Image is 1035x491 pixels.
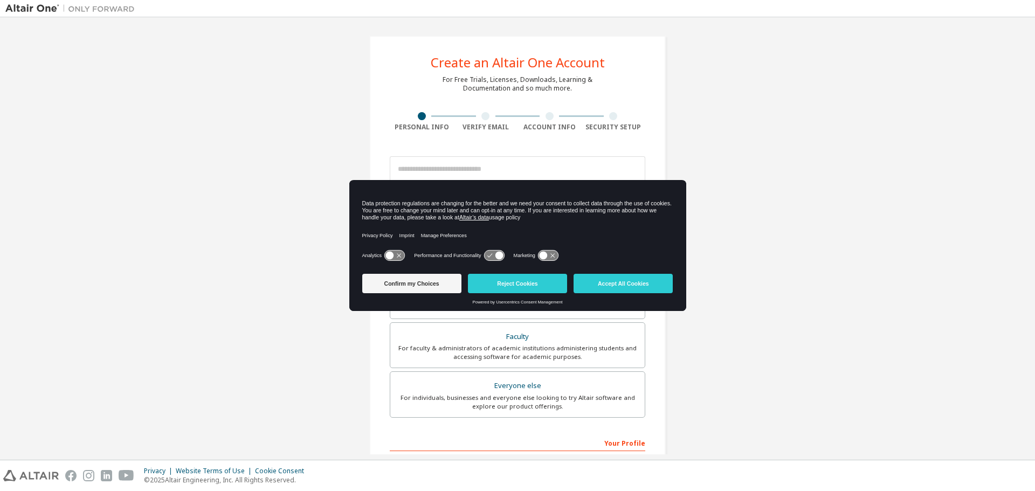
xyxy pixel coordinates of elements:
img: altair_logo.svg [3,470,59,481]
div: Everyone else [397,378,638,393]
img: facebook.svg [65,470,77,481]
div: Cookie Consent [255,467,310,475]
div: Security Setup [582,123,646,132]
div: Website Terms of Use [176,467,255,475]
div: Create an Altair One Account [431,56,605,69]
div: Your Profile [390,434,645,451]
div: For individuals, businesses and everyone else looking to try Altair software and explore our prod... [397,393,638,411]
img: linkedin.svg [101,470,112,481]
div: Faculty [397,329,638,344]
img: instagram.svg [83,470,94,481]
div: For faculty & administrators of academic institutions administering students and accessing softwa... [397,344,638,361]
div: Personal Info [390,123,454,132]
img: youtube.svg [119,470,134,481]
div: For Free Trials, Licenses, Downloads, Learning & Documentation and so much more. [443,75,592,93]
div: Privacy [144,467,176,475]
p: © 2025 Altair Engineering, Inc. All Rights Reserved. [144,475,310,485]
img: Altair One [5,3,140,14]
div: Verify Email [454,123,518,132]
div: Account Info [517,123,582,132]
